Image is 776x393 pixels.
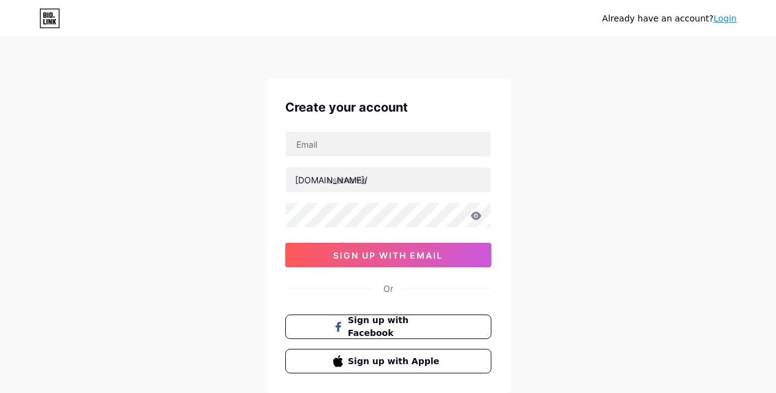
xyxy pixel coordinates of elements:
span: Sign up with Facebook [348,314,443,340]
input: username [286,167,491,192]
div: Create your account [285,98,491,116]
button: Sign up with Facebook [285,315,491,339]
div: [DOMAIN_NAME]/ [295,174,367,186]
span: sign up with email [333,250,443,261]
input: Email [286,132,491,156]
button: sign up with email [285,243,491,267]
div: Or [383,282,393,295]
a: Login [713,13,737,23]
div: Already have an account? [602,12,737,25]
button: Sign up with Apple [285,349,491,373]
span: Sign up with Apple [348,355,443,368]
